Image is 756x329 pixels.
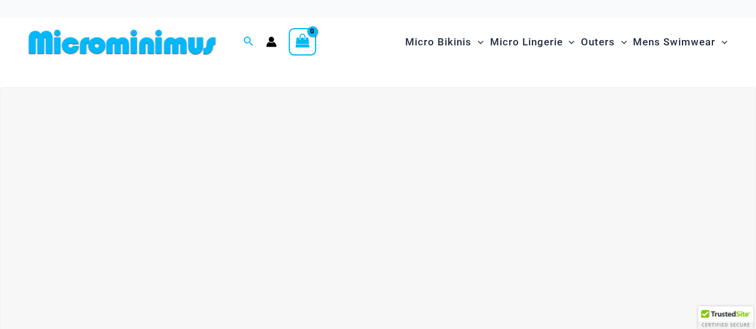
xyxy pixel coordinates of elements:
[578,24,630,60] a: OutersMenu ToggleMenu Toggle
[266,36,277,47] a: Account icon link
[581,27,615,57] span: Outers
[630,24,730,60] a: Mens SwimwearMenu ToggleMenu Toggle
[633,27,715,57] span: Mens Swimwear
[402,24,486,60] a: Micro BikinisMenu ToggleMenu Toggle
[615,27,627,57] span: Menu Toggle
[472,27,483,57] span: Menu Toggle
[562,27,574,57] span: Menu Toggle
[289,28,316,56] a: View Shopping Cart, empty
[489,27,562,57] span: Micro Lingerie
[715,27,727,57] span: Menu Toggle
[400,22,732,62] nav: Site Navigation
[698,306,753,329] div: TrustedSite Certified
[486,24,577,60] a: Micro LingerieMenu ToggleMenu Toggle
[243,35,254,50] a: Search icon link
[24,29,221,56] img: MM SHOP LOGO FLAT
[405,27,472,57] span: Micro Bikinis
